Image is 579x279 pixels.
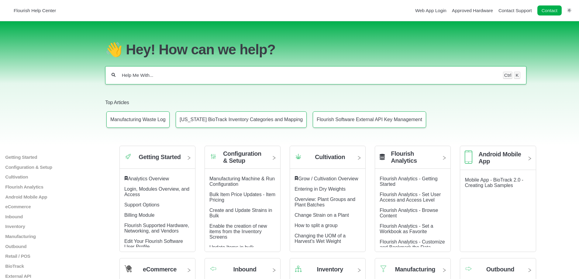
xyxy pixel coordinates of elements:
[205,151,280,169] a: Category icon Configuration & Setup
[380,265,387,273] img: Category icon
[317,117,422,122] p: Flourish Software External API Key Management
[317,266,343,273] h2: Inventory
[209,153,217,160] img: Category icon
[395,266,436,273] h2: Manufacturing
[5,224,100,229] a: Inventory
[124,176,191,182] div: ​
[486,266,514,273] h2: Outbound
[124,223,189,233] a: Flourish Supported Hardware, Networking, and Vendors article
[313,111,426,128] a: Article: Flourish Software External API Key Management
[295,197,355,207] a: Overview: Plant Groups and Plant Batches article
[503,72,513,79] kbd: Ctrl
[295,213,349,218] a: Change Strain on a Plant article
[124,239,183,249] a: Edit Your Flourish Software User Profile article
[295,223,337,228] a: How to split a group article
[110,117,166,122] p: Manufacturing Waste Log
[5,174,100,179] a: Cultivation
[5,165,100,170] a: Configuration & Setup
[380,223,433,234] a: Flourish Analytics - Set a Workbook as Favorite article
[5,214,100,219] a: Inbound
[5,204,100,209] a: eCommerce
[143,266,177,273] h2: eCommerce
[5,194,100,199] a: Android Mobile App
[124,265,132,273] img: Category icon
[8,6,11,15] img: Flourish Help Center Logo
[380,239,445,250] a: Flourish Analytics - Customize and Bookmark the Data article
[5,273,100,278] a: External API
[105,99,526,106] h2: Top Articles
[124,186,189,197] a: Login, Modules Overview, and Access article
[5,184,100,189] a: Flourish Analytics
[295,233,346,244] a: Changing the UOM of a Harvest's Wet Weight article
[465,177,523,188] a: Mobile App - BioTrack 2.0 - Creating Lab Samples article
[465,266,472,271] img: Category icon
[5,244,100,249] a: Outbound
[295,186,346,192] a: Entering in Dry Weights article
[139,154,181,161] h2: Getting Started
[295,176,298,180] svg: Featured
[5,234,100,239] a: Manufacturing
[180,117,303,122] p: [US_STATE] BioTrack Inventory Categories and Mapping
[8,6,56,15] a: Flourish Help Center
[514,72,521,79] kbd: K
[415,8,446,13] a: Web App Login navigation item
[290,151,365,169] a: Category icon Cultivation
[209,192,275,202] a: Bulk Item Price Updates - Item Pricing article
[233,266,257,273] h2: Inbound
[14,8,56,13] span: Flourish Help Center
[209,245,254,250] a: Update Items in bulk article
[478,151,522,165] h2: Android Mobile App
[391,150,437,164] h2: Flourish Analytics
[295,153,302,160] img: Category icon
[5,155,100,160] a: Getting Started
[128,176,169,181] a: Analytics Overview article
[298,176,358,181] a: Grow / Cultivation Overview article
[120,151,195,169] a: Category icon Getting Started
[536,6,563,15] li: Contact desktop
[105,90,526,134] section: Top Articles
[124,153,132,160] img: Category icon
[460,151,536,170] a: Category icon Android Mobile App
[5,264,100,269] a: BioTrack
[209,208,272,218] a: Create and Update Strains in Bulk article
[567,8,571,13] a: Switch dark mode setting
[295,176,361,182] div: ​
[124,202,160,207] a: Support Options article
[537,5,562,15] a: Contact
[106,111,170,128] a: Article: Manufacturing Waste Log
[375,151,450,169] a: Flourish Analytics
[315,154,345,161] h2: Cultivation
[498,8,532,13] a: Contact Support navigation item
[209,223,267,240] a: Enable the creation of new items from the Inventory Screens article
[124,213,155,218] a: Billing Module article
[223,150,267,164] h2: Configuration & Setup
[380,208,438,218] a: Flourish Analytics - Browse Content article
[380,176,437,187] a: Flourish Analytics - Getting Started article
[209,176,275,187] a: Manufacturing Machine & Run Configuration article
[465,151,472,164] img: Category icon
[503,72,521,79] div: Keyboard shortcut for search
[209,266,217,271] img: Category icon
[380,192,441,202] a: Flourish Analytics - Set User Access and Access Level article
[295,265,302,273] img: Category icon
[176,111,307,128] a: Article: New York BioTrack Inventory Categories and Mapping
[124,176,128,180] svg: Featured
[5,253,100,259] a: Retail / POS
[121,72,497,78] input: Help Me With...
[452,8,493,13] a: Approved Hardware navigation item
[105,41,526,58] h1: 👋 Hey! How can we help?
